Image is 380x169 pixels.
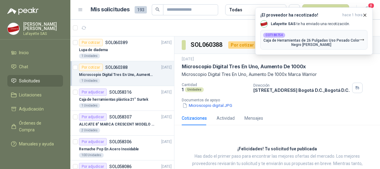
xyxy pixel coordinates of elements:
[342,13,363,18] span: hace 1 hora
[260,30,367,50] button: COT180754Caja de Herramientas de 26 Pulgadas Uso Pesado Color Negro [PERSON_NAME]
[19,106,44,112] span: Adjudicación
[23,22,63,31] p: [PERSON_NAME] [PERSON_NAME]
[161,139,172,145] p: [DATE]
[19,92,42,98] span: Licitaciones
[266,34,283,37] b: COT180754
[70,61,174,86] a: Por cotizarSOL060388[DATE] Microscopio Digital Tres En Uno, Aumento De 1000x1 Unidades
[109,90,132,94] p: SOL058316
[91,5,130,14] h1: Mis solicitudes
[19,63,28,70] span: Chat
[79,122,155,127] p: ALICATE 8" MARCA CRESCENT MODELO 38008tv
[161,114,172,120] p: [DATE]
[229,6,242,13] div: Todas
[263,38,360,47] p: Caja de Herramientas de 26 Pulgadas Uso Pesado Color Negro [PERSON_NAME]
[182,71,373,78] p: Microscopio Digital Tres En Uno, Aumento De 1000x Marca Warrior
[228,41,256,49] div: Por cotizar
[271,21,350,27] p: te ha enviado una recotización.
[19,141,54,147] span: Manuales y ayuda
[255,7,373,55] button: ¡El proveedor ha recotizado!hace 1 hora Company LogoLafayette SAS te ha enviado una recotización....
[8,23,19,35] img: Company Logo
[79,47,108,53] p: Lupa de diadema
[7,75,63,87] a: Solicitudes
[79,128,100,133] div: 2 Unidades
[79,72,155,78] p: Microscopio Digital Tres En Uno, Aumento De 1000x
[368,3,374,9] span: 8
[182,83,248,87] p: Cantidad
[7,138,63,150] a: Manuales y ayuda
[161,40,172,46] p: [DATE]
[70,36,174,61] a: Por cotizarSOL060389[DATE] Lupa de diadema1 Unidades
[109,115,132,119] p: SOL058307
[244,115,263,122] div: Mensajes
[79,39,103,46] div: Por cotizar
[302,4,349,15] button: Nueva solicitud
[182,63,306,70] p: Microscopio Digital Tres En Uno, Aumento De 1000x
[79,88,107,96] div: Por adjudicar
[261,21,267,27] img: Company Logo
[79,78,100,83] div: 1 Unidades
[155,7,160,12] span: search
[182,87,184,92] p: 1
[19,77,40,84] span: Solicitudes
[19,120,57,133] span: Órdenes de Compra
[182,98,378,102] p: Documentos de apoyo
[253,83,349,88] p: Dirección
[7,47,63,58] a: Inicio
[7,103,63,115] a: Adjudicación
[7,61,63,73] a: Chat
[182,102,233,109] button: Microscopio digital.JPG
[271,22,296,26] b: Lafayette SAS
[79,113,107,121] div: Por adjudicar
[109,164,132,169] p: SOL058086
[79,138,107,145] div: Por adjudicar
[7,89,63,101] a: Licitaciones
[79,103,100,108] div: 1 Unidades
[191,40,223,50] h3: SOL060388
[135,6,147,13] span: 193
[23,32,63,36] p: Lafayette SAS
[79,146,139,152] p: Remache Pop En Acero Inoxidable
[161,65,172,70] p: [DATE]
[79,54,100,58] div: 1 Unidades
[70,111,174,136] a: Por adjudicarSOL058307[DATE] ALICATE 8" MARCA CRESCENT MODELO 38008tv2 Unidades
[237,145,317,153] h3: ¡Felicidades! Tu solicitud fue publicada
[79,97,148,103] p: Caja de herramientas plástica 21" Surtek
[253,88,349,93] p: [STREET_ADDRESS] Bogotá D.C. , Bogotá D.C.
[182,115,207,122] div: Cotizaciones
[105,65,128,69] p: SOL060388
[362,4,373,15] button: 8
[105,40,128,45] p: SOL060389
[185,87,204,92] div: Unidades
[161,89,172,95] p: [DATE]
[79,153,104,158] div: 100 Unidades
[79,64,103,71] div: Por cotizar
[19,49,29,56] span: Inicio
[182,56,194,62] p: [DATE]
[7,117,63,136] a: Órdenes de Compra
[217,115,235,122] div: Actividad
[70,136,174,160] a: Por adjudicarSOL058306[DATE] Remache Pop En Acero Inoxidable100 Unidades
[260,13,340,18] h3: ¡El proveedor ha recotizado!
[70,86,174,111] a: Por adjudicarSOL058316[DATE] Caja de herramientas plástica 21" Surtek1 Unidades
[109,140,132,144] p: SOL058306
[7,7,39,15] img: Logo peakr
